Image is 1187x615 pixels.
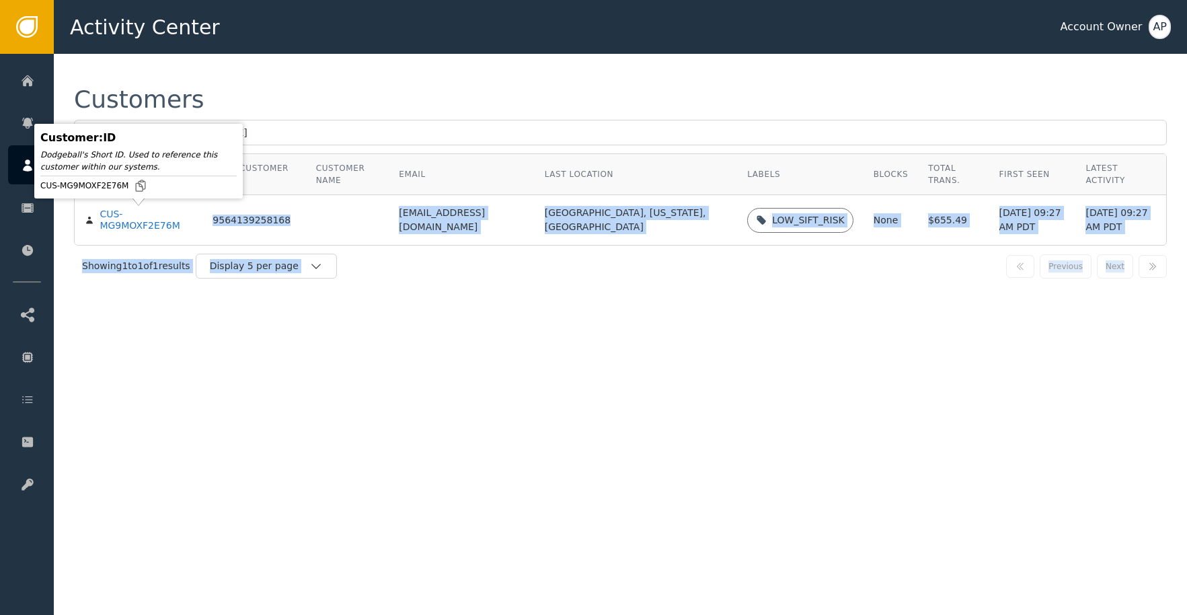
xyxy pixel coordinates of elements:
div: Customer Name [316,162,379,186]
span: Activity Center [70,12,220,42]
div: Your Customer ID [213,162,295,186]
td: [GEOGRAPHIC_DATA], [US_STATE], [GEOGRAPHIC_DATA] [535,195,738,245]
div: None [874,213,908,227]
div: LOW_SIFT_RISK [772,213,844,227]
div: Dodgeball's Short ID. Used to reference this customer within our systems. [40,149,237,173]
div: CUS-MG9MOXF2E76M [100,209,192,232]
div: Account Owner [1060,19,1142,35]
td: [EMAIL_ADDRESS][DOMAIN_NAME] [389,195,534,245]
div: Email [399,168,524,180]
div: First Seen [999,168,1066,180]
div: Last Location [545,168,728,180]
div: Latest Activity [1085,162,1156,186]
div: Labels [747,168,853,180]
button: Display 5 per page [196,254,337,279]
td: $655.49 [918,195,989,245]
div: Blocks [874,168,908,180]
div: Total Trans. [928,162,979,186]
div: Customers [74,87,204,112]
td: [DATE] 09:27 AM PDT [989,195,1076,245]
input: Search by name, email, or ID [74,120,1167,145]
button: AP [1149,15,1171,39]
td: [DATE] 09:27 AM PDT [1075,195,1166,245]
div: Showing 1 to 1 of 1 results [82,259,190,273]
div: Display 5 per page [210,259,309,273]
div: 9564139258168 [213,215,291,227]
div: Customer : ID [40,130,237,146]
div: CUS-MG9MOXF2E76M [40,179,237,192]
